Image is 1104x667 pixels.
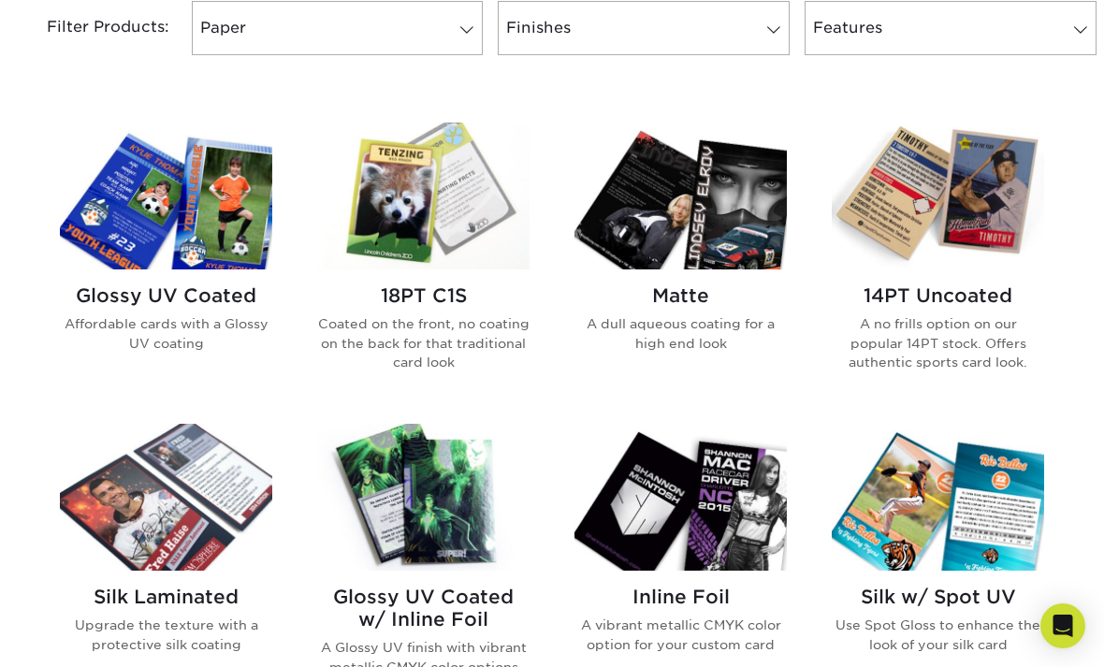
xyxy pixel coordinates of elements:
[498,1,790,55] a: Finishes
[574,123,787,269] img: Matte Trading Cards
[832,616,1044,654] p: Use Spot Gloss to enhance the look of your silk card
[317,424,530,571] img: Glossy UV Coated w/ Inline Foil Trading Cards
[805,1,1097,55] a: Features
[317,123,530,269] img: 18PT C1S Trading Cards
[60,123,272,401] a: Glossy UV Coated Trading Cards Glossy UV Coated Affordable cards with a Glossy UV coating
[574,123,787,401] a: Matte Trading Cards Matte A dull aqueous coating for a high end look
[5,610,159,660] iframe: Google Customer Reviews
[1040,603,1085,648] div: Open Intercom Messenger
[60,314,272,353] p: Affordable cards with a Glossy UV coating
[60,616,272,654] p: Upgrade the texture with a protective silk coating
[192,1,484,55] a: Paper
[60,123,272,269] img: Glossy UV Coated Trading Cards
[574,284,787,307] h2: Matte
[317,284,530,307] h2: 18PT C1S
[832,123,1044,269] img: 14PT Uncoated Trading Cards
[317,586,530,631] h2: Glossy UV Coated w/ Inline Foil
[574,314,787,353] p: A dull aqueous coating for a high end look
[574,586,787,608] h2: Inline Foil
[832,314,1044,371] p: A no frills option on our popular 14PT stock. Offers authentic sports card look.
[60,586,272,608] h2: Silk Laminated
[832,123,1044,401] a: 14PT Uncoated Trading Cards 14PT Uncoated A no frills option on our popular 14PT stock. Offers au...
[317,123,530,401] a: 18PT C1S Trading Cards 18PT C1S Coated on the front, no coating on the back for that traditional ...
[60,284,272,307] h2: Glossy UV Coated
[832,586,1044,608] h2: Silk w/ Spot UV
[574,424,787,571] img: Inline Foil Trading Cards
[832,424,1044,571] img: Silk w/ Spot UV Trading Cards
[317,314,530,371] p: Coated on the front, no coating on the back for that traditional card look
[574,616,787,654] p: A vibrant metallic CMYK color option for your custom card
[60,424,272,571] img: Silk Laminated Trading Cards
[832,284,1044,307] h2: 14PT Uncoated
